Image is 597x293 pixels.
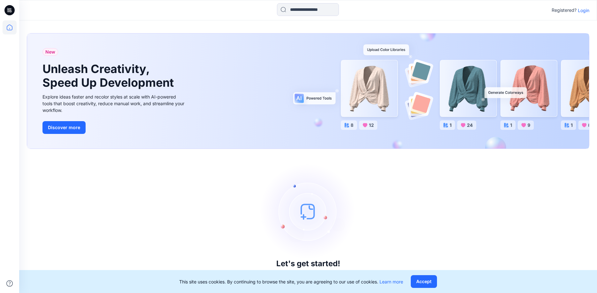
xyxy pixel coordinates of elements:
button: Accept [411,275,437,288]
h1: Unleash Creativity, Speed Up Development [42,62,177,90]
a: Discover more [42,121,186,134]
p: This site uses cookies. By continuing to browse the site, you are agreeing to our use of cookies. [179,278,403,285]
img: empty-state-image.svg [260,164,356,259]
h3: Let's get started! [276,259,340,268]
p: Login [578,7,589,14]
p: Registered? [552,6,577,14]
a: Learn more [379,279,403,284]
div: Explore ideas faster and recolor styles at scale with AI-powered tools that boost creativity, red... [42,93,186,114]
span: New [45,48,55,56]
button: Discover more [42,121,86,134]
